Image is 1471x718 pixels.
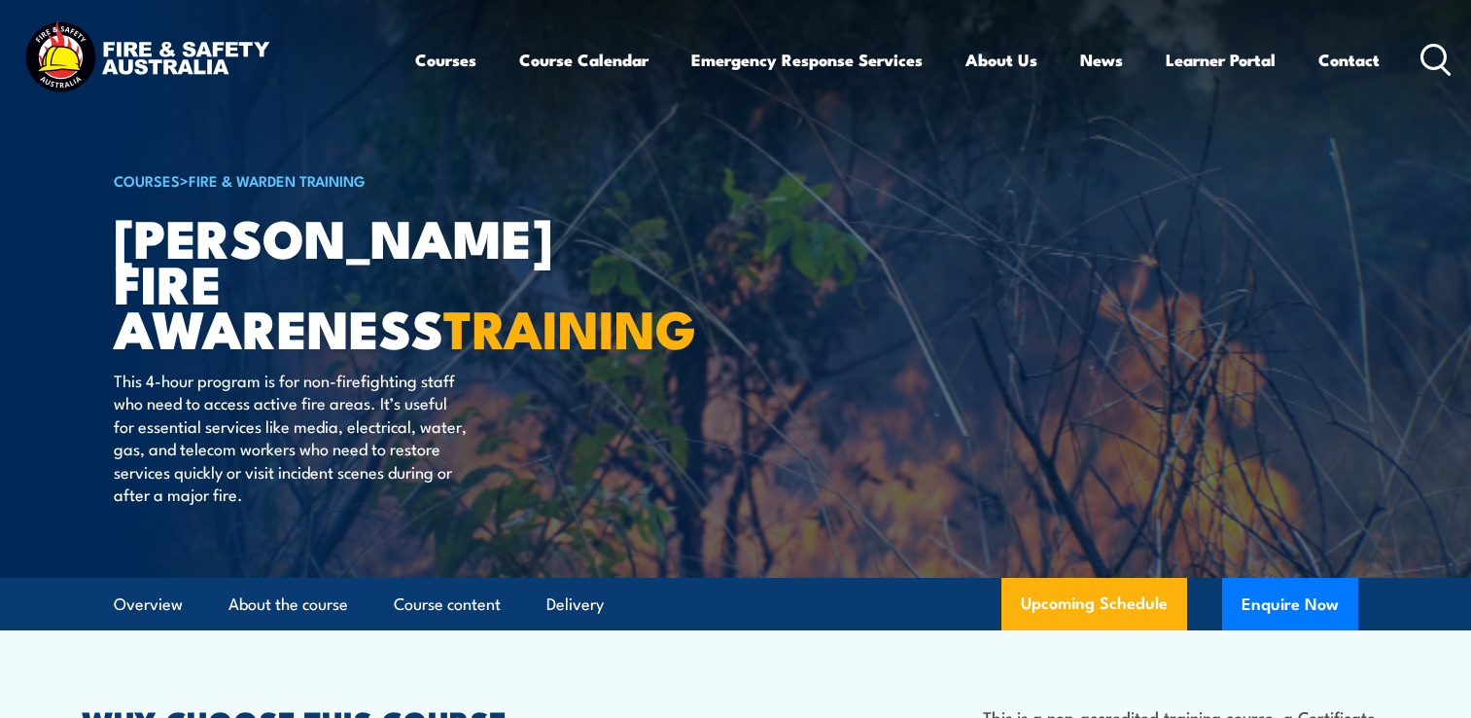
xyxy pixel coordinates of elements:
a: COURSES [114,169,180,191]
strong: TRAINING [443,286,696,367]
a: Contact [1318,34,1380,86]
a: Course Calendar [519,34,648,86]
a: Emergency Response Services [691,34,923,86]
a: About the course [228,579,348,630]
h1: [PERSON_NAME] Fire Awareness [114,214,594,350]
button: Enquire Now [1222,578,1358,630]
a: News [1080,34,1123,86]
a: Delivery [546,579,604,630]
a: About Us [965,34,1037,86]
a: Overview [114,579,183,630]
a: Fire & Warden Training [189,169,366,191]
p: This 4-hour program is for non-firefighting staff who need to access active fire areas. It’s usef... [114,369,469,505]
a: Courses [415,34,476,86]
a: Upcoming Schedule [1001,578,1187,630]
a: Learner Portal [1166,34,1276,86]
h6: > [114,168,594,192]
a: Course content [394,579,501,630]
